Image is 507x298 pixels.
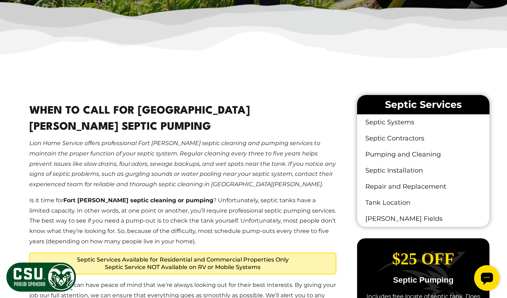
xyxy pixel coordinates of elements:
img: CSU Sponsor Badge [5,262,77,293]
p: Septic Pumping [363,276,483,284]
p: Is it time for ? Unfortunately, septic tanks have a limited capacity. In other words, at one poin... [29,195,337,247]
a: Repair and Replacement [357,179,489,195]
a: Septic Installation [357,163,489,179]
strong: Fort [PERSON_NAME] septic cleaning or pumping [63,197,213,204]
a: Septic Systems [357,114,489,130]
span: $25 Off [392,250,454,268]
a: Pumping and Cleaning [357,146,489,163]
span: Septic Services Available for Residential and Commercial Properties Only [33,256,333,264]
em: Lion Home Service offers professional Fort [PERSON_NAME] septic cleaning and pumping services to ... [29,140,336,188]
h2: When To Call For [GEOGRAPHIC_DATA][PERSON_NAME] Septic Pumping [29,103,337,135]
a: Tank Location [357,195,489,211]
div: Open chat widget [3,3,29,29]
span: Septic Service NOT Available on RV or Mobile Systems [33,264,333,271]
a: [PERSON_NAME] Fields [357,211,489,227]
li: Septic Services [357,95,489,114]
a: Septic Contractors [357,130,489,146]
